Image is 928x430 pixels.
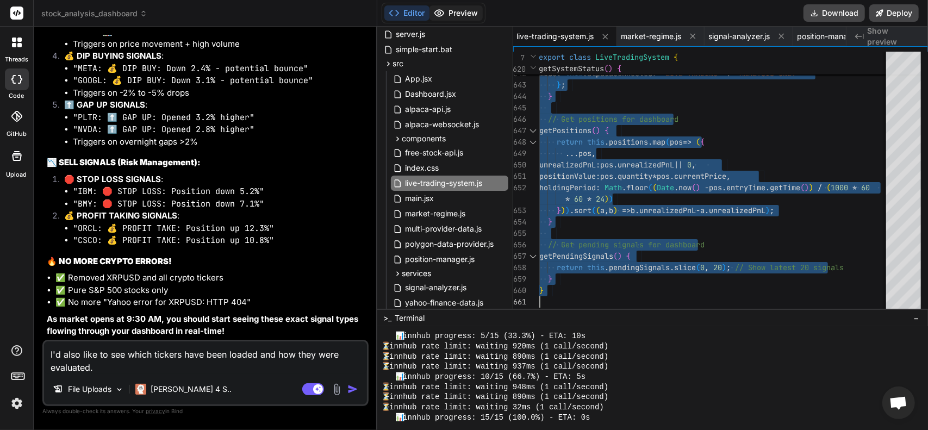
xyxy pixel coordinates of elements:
span: } [557,80,561,90]
span: polygon-data-provider.js [404,238,495,251]
span: ; [561,80,565,90]
span: . [648,137,652,147]
span: } [548,274,552,284]
label: GitHub [7,129,27,139]
span: pos [670,137,683,147]
a: Open chat [882,387,915,419]
span: 60 [861,183,870,192]
span: , [726,171,731,181]
div: 645 [513,102,525,114]
span: floor [626,183,648,192]
strong: 💰 PROFIT TAKING SIGNALS [64,210,177,221]
span: { [605,126,609,135]
div: 649 [513,148,525,159]
span: src [393,58,404,69]
span: ) [805,183,809,192]
span: unrealizedPnL [709,205,765,215]
strong: 📉 SELL SIGNALS (Risk Management): [47,157,201,167]
span: ⏳ [382,382,385,392]
span: . [705,205,709,215]
span: 7 [513,52,525,64]
span: signal-analyzer.js [404,281,468,294]
button: Download [804,4,865,22]
span: , [591,148,596,158]
p: : [64,173,366,186]
strong: As market opens at 9:30 AM, you should start seeing these exact signal types flowing through your... [47,314,360,336]
p: [PERSON_NAME] 4 S.. [151,384,232,395]
div: 647 [513,125,525,136]
span: live-trading-system.js [404,177,484,190]
p: Always double-check its answers. Your in Bind [42,406,369,416]
label: threads [5,55,28,64]
span: pos [657,171,670,181]
span: 60 [574,194,583,204]
li: ✅ Pure S&P 500 stocks only [55,284,366,297]
span: ; [726,263,731,272]
span: ( [665,137,670,147]
span: simple-start.bat [395,43,454,56]
span: ( [800,183,805,192]
code: "NVDA: ⬆️ GAP UP: Opened 2.8% higher" [73,124,254,135]
span: } [539,285,544,295]
span: || [674,160,683,170]
span: b [609,205,613,215]
span: 0 [700,263,705,272]
span: ; [770,205,774,215]
div: 651 [513,171,525,182]
span: . [674,183,678,192]
span: { [618,64,622,73]
span: getPositions [539,126,591,135]
div: 652 [513,182,525,194]
span: Finnhub rate limit: waiting 920ms (1 call/second) [385,341,609,352]
span: . [622,183,626,192]
span: . [613,171,618,181]
span: Show preview [867,26,919,47]
span: export [539,52,565,62]
div: 648 [513,136,525,148]
span: getTime [770,183,800,192]
span: : [596,171,600,181]
code: "IBM: 🛑 STOP LOSS: Position down 5.2%" [73,186,264,197]
span: ) [722,263,726,272]
span: index.css [404,161,440,175]
span: ) [809,183,813,192]
span: Dashboard.jsx [404,88,458,101]
span: alpaca-api.js [404,103,452,116]
span: ) [561,205,565,215]
span: ⏳ [382,341,385,352]
span: privacy [146,408,165,414]
strong: ⬆️ GAP UP SIGNALS [64,99,145,110]
span: Date [657,183,674,192]
div: 643 [513,79,525,91]
div: 656 [513,239,525,251]
span: return [557,263,583,272]
span: pos [578,148,591,158]
span: ) [618,251,622,261]
span: ( [605,64,609,73]
span: b [631,205,635,215]
span: App.jsx [404,72,434,85]
span: . [605,263,609,272]
div: 659 [513,273,525,285]
span: slice [674,263,696,272]
span: ( [696,137,700,147]
span: - [705,183,709,192]
span: yahoo-finance-data.js [404,296,485,309]
strong: 🔥 NO MORE CRYPTO ERRORS! [47,256,172,266]
span: => [622,205,631,215]
button: Deploy [869,4,919,22]
span: entryTime [726,183,765,192]
span: Math [605,183,622,192]
span: ( [591,126,596,135]
img: settings [8,394,26,413]
span: , [692,160,696,170]
span: : [596,160,600,170]
span: now [678,183,692,192]
span: 📊 [395,372,398,382]
span: ( [648,183,652,192]
span: Finnhub rate limit: waiting 948ms (1 call/second) [385,382,609,392]
span: getSystemStatus [539,64,605,73]
span: sort [574,205,591,215]
div: 654 [513,216,525,228]
span: Finnhub rate limit: waiting 32ms (1 call/second) [385,402,604,413]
